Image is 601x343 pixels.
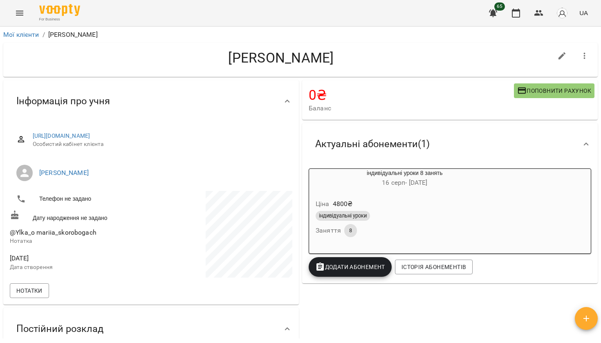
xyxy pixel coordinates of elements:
button: Поповнити рахунок [514,83,594,98]
img: avatar_s.png [556,7,568,19]
p: Нотатка [10,237,150,245]
span: Історія абонементів [401,262,466,272]
p: [PERSON_NAME] [48,30,98,40]
div: Актуальні абонементи(1) [302,123,598,165]
p: Дата створення [10,263,150,271]
a: [URL][DOMAIN_NAME] [33,132,90,139]
span: @Ylka_o mariia_skorobogach [10,229,96,236]
span: 16 серп - [DATE] [382,179,427,186]
button: індивідуальні уроки 8 занять16 серп- [DATE]Ціна4800₴індивідуальні урокиЗаняття8 [309,169,500,247]
li: Телефон не задано [10,191,150,207]
p: 4800 ₴ [333,199,353,209]
button: Нотатки [10,283,49,298]
h4: [PERSON_NAME] [10,49,552,66]
nav: breadcrumb [3,30,598,40]
h4: 0 ₴ [309,87,514,103]
button: Історія абонементів [395,260,473,274]
div: Інформація про учня [3,80,299,122]
span: Нотатки [16,286,43,296]
span: Особистий кабінет клієнта [33,140,286,148]
a: [PERSON_NAME] [39,169,89,177]
span: Баланс [309,103,514,113]
img: Voopty Logo [39,4,80,16]
span: Додати Абонемент [315,262,385,272]
div: індивідуальні уроки 8 занять [309,169,500,188]
button: Додати Абонемент [309,257,392,277]
span: [DATE] [10,253,150,263]
span: UA [579,9,588,17]
span: індивідуальні уроки [316,212,370,220]
h6: Заняття [316,225,341,236]
span: Інформація про учня [16,95,110,108]
span: Поповнити рахунок [517,86,591,96]
div: Дату народження не задано [8,208,151,224]
a: Мої клієнти [3,31,39,38]
span: 8 [344,227,357,234]
span: For Business [39,17,80,22]
button: UA [576,5,591,20]
span: Постійний розклад [16,323,103,335]
h6: Ціна [316,198,330,210]
button: Menu [10,3,29,23]
span: Актуальні абонементи ( 1 ) [315,138,430,150]
li: / [43,30,45,40]
span: 65 [494,2,505,11]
